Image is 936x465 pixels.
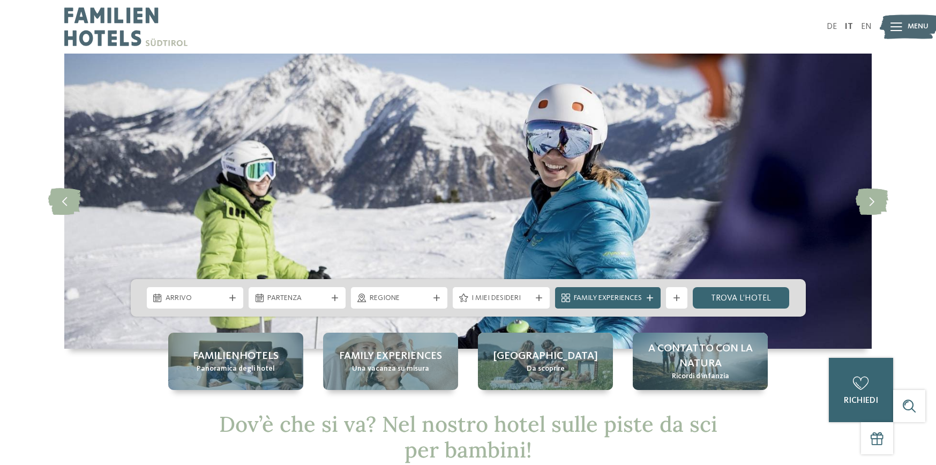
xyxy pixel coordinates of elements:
[493,349,598,364] span: [GEOGRAPHIC_DATA]
[643,341,757,371] span: A contatto con la natura
[845,22,853,31] a: IT
[323,333,458,390] a: Hotel sulle piste da sci per bambini: divertimento senza confini Family experiences Una vacanza s...
[527,364,565,374] span: Da scoprire
[267,293,327,304] span: Partenza
[861,22,872,31] a: EN
[352,364,429,374] span: Una vacanza su misura
[471,293,531,304] span: I miei desideri
[166,293,225,304] span: Arrivo
[197,364,275,374] span: Panoramica degli hotel
[370,293,429,304] span: Regione
[193,349,279,364] span: Familienhotels
[574,293,642,304] span: Family Experiences
[339,349,442,364] span: Family experiences
[672,371,729,382] span: Ricordi d’infanzia
[168,333,303,390] a: Hotel sulle piste da sci per bambini: divertimento senza confini Familienhotels Panoramica degli ...
[64,54,872,349] img: Hotel sulle piste da sci per bambini: divertimento senza confini
[908,21,928,32] span: Menu
[844,396,878,405] span: richiedi
[219,410,717,463] span: Dov’è che si va? Nel nostro hotel sulle piste da sci per bambini!
[693,287,790,309] a: trova l’hotel
[633,333,768,390] a: Hotel sulle piste da sci per bambini: divertimento senza confini A contatto con la natura Ricordi...
[829,358,893,422] a: richiedi
[827,22,837,31] a: DE
[478,333,613,390] a: Hotel sulle piste da sci per bambini: divertimento senza confini [GEOGRAPHIC_DATA] Da scoprire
